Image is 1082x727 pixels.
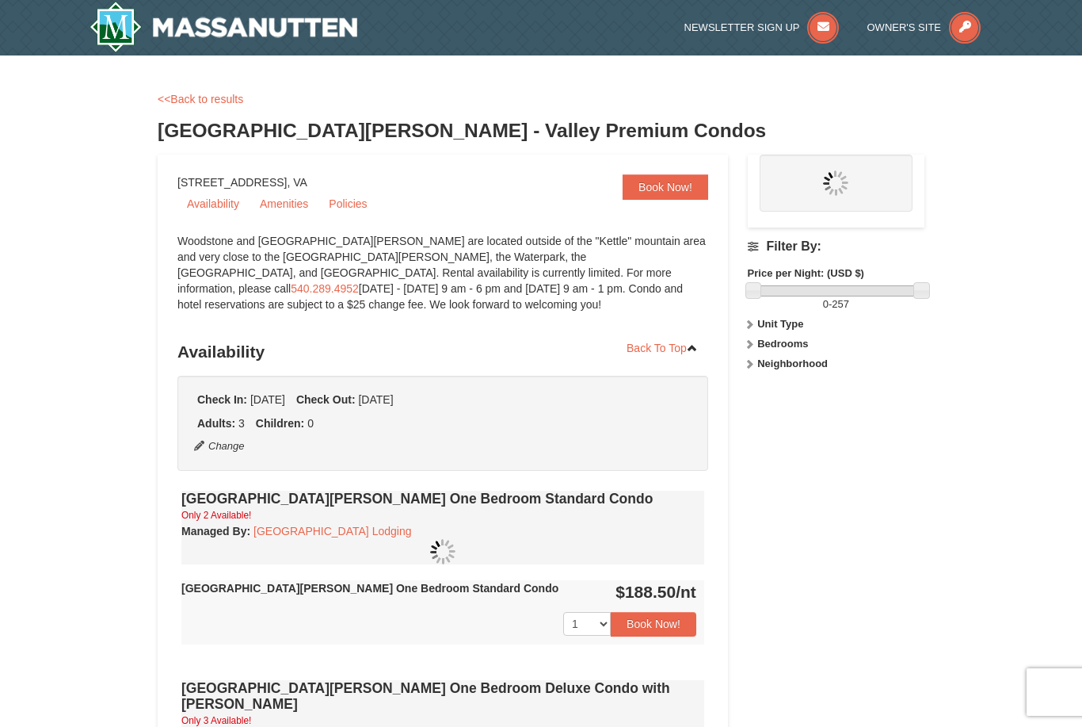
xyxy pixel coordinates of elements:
a: Availability [177,192,249,216]
div: Woodstone and [GEOGRAPHIC_DATA][PERSON_NAME] are located outside of the "Kettle" mountain area an... [177,233,708,328]
span: Owner's Site [867,21,942,33]
small: Only 2 Available! [181,510,251,521]
strong: Price per Night: (USD $) [748,267,864,279]
img: wait.gif [430,539,455,564]
strong: Check Out: [296,393,356,406]
strong: Check In: [197,393,247,406]
h4: [GEOGRAPHIC_DATA][PERSON_NAME] One Bedroom Standard Condo [181,491,704,507]
button: Change [193,438,246,455]
span: 0 [823,298,829,310]
a: Amenities [250,192,318,216]
span: 3 [238,417,245,430]
span: Managed By [181,525,246,538]
span: 0 [307,417,314,430]
strong: Neighborhood [757,358,828,369]
button: Book Now! [611,612,696,636]
a: Back To Top [616,336,708,360]
strong: Adults: [197,417,235,430]
span: Newsletter Sign Up [684,21,800,33]
a: Massanutten Resort [90,2,357,52]
img: wait.gif [823,170,848,196]
small: Only 3 Available! [181,715,251,726]
strong: Children: [256,417,304,430]
a: Book Now! [623,174,708,200]
span: [DATE] [250,393,285,406]
img: Massanutten Resort Logo [90,2,357,52]
strong: [GEOGRAPHIC_DATA][PERSON_NAME] One Bedroom Standard Condo [181,582,558,595]
a: Owner's Site [867,21,981,33]
span: 257 [832,298,849,310]
strong: Bedrooms [757,338,808,350]
h3: Availability [177,336,708,368]
a: Policies [319,192,376,216]
label: - [748,297,924,312]
span: /nt [676,583,696,601]
strong: $188.50 [615,583,696,601]
a: 540.289.4952 [291,282,359,295]
strong: Unit Type [757,318,803,330]
a: [GEOGRAPHIC_DATA] Lodging [253,525,411,538]
h3: [GEOGRAPHIC_DATA][PERSON_NAME] - Valley Premium Condos [158,115,924,147]
h4: Filter By: [748,239,924,254]
a: <<Back to results [158,93,243,105]
h4: [GEOGRAPHIC_DATA][PERSON_NAME] One Bedroom Deluxe Condo with [PERSON_NAME] [181,680,704,712]
a: Newsletter Sign Up [684,21,840,33]
strong: : [181,525,250,538]
span: [DATE] [358,393,393,406]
